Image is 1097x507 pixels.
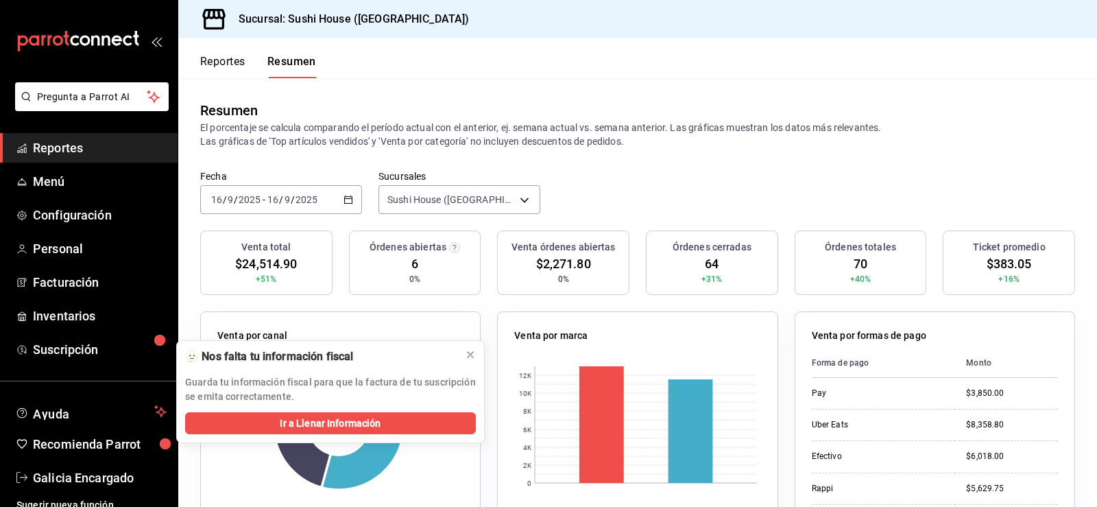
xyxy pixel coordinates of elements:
input: -- [227,194,234,205]
h3: Órdenes totales [825,240,896,255]
a: Pregunta a Parrot AI [10,99,169,114]
span: 0% [558,273,569,285]
span: Recomienda Parrot [33,435,167,453]
text: 2K [523,462,532,469]
span: Sushi House ([GEOGRAPHIC_DATA]) [387,193,515,207]
span: / [223,194,227,205]
div: navigation tabs [200,55,316,78]
p: El porcentaje se calcula comparando el período actual con el anterior, ej. semana actual vs. sema... [200,121,1075,148]
div: Pay [812,388,945,399]
h3: Sucursal: Sushi House ([GEOGRAPHIC_DATA]) [228,11,469,27]
p: Venta por canal [217,329,287,343]
p: Venta por formas de pago [812,329,926,343]
span: Facturación [33,273,167,292]
text: 0 [527,480,531,487]
span: Inventarios [33,307,167,325]
span: $383.05 [987,255,1032,273]
span: Personal [33,239,167,258]
span: $24,514.90 [235,255,297,273]
th: Monto [955,349,1058,378]
span: 70 [854,255,867,273]
text: 6K [523,426,532,434]
span: Pregunta a Parrot AI [37,90,147,104]
div: Uber Eats [812,419,945,431]
text: 12K [519,372,532,379]
span: +31% [701,273,723,285]
div: $5,629.75 [966,483,1058,495]
input: ---- [238,194,261,205]
h3: Ticket promedio [973,240,1046,255]
input: ---- [295,194,318,205]
span: +51% [256,273,277,285]
text: 4K [523,444,532,451]
span: $2,271.80 [536,255,591,273]
div: Resumen [200,100,258,121]
span: Galicia Encargado [33,469,167,487]
p: Guarda tu información fiscal para que la factura de tu suscripción se emita correctamente. [185,375,476,404]
h3: Órdenes abiertas [370,240,446,255]
button: Pregunta a Parrot AI [15,82,169,111]
div: $3,850.00 [966,388,1058,399]
th: Forma de pago [812,349,956,378]
span: / [234,194,238,205]
span: / [279,194,283,205]
span: Menú [33,172,167,191]
input: -- [210,194,223,205]
span: +16% [998,273,1020,285]
span: Ir a Llenar Información [280,416,381,431]
input: -- [267,194,279,205]
div: Rappi [812,483,945,495]
span: Ayuda [33,403,149,420]
span: 64 [705,255,719,273]
div: Efectivo [812,451,945,462]
span: 0% [409,273,420,285]
span: / [291,194,295,205]
div: $8,358.80 [966,419,1058,431]
label: Sucursales [378,172,540,181]
button: open_drawer_menu [151,36,162,47]
h3: Venta órdenes abiertas [511,240,616,255]
text: 8K [523,408,532,415]
div: $6,018.00 [966,451,1058,462]
span: Suscripción [33,340,167,359]
div: 🫥 Nos falta tu información fiscal [185,349,454,364]
label: Fecha [200,172,362,181]
button: Resumen [267,55,316,78]
p: Venta por marca [514,329,588,343]
span: Reportes [33,139,167,157]
h3: Venta total [241,240,291,255]
text: 10K [519,390,532,397]
span: +40% [850,273,871,285]
span: Configuración [33,206,167,224]
button: Reportes [200,55,245,78]
span: 6 [411,255,418,273]
button: Ir a Llenar Información [185,412,476,434]
span: - [263,194,265,205]
h3: Órdenes cerradas [673,240,751,255]
input: -- [284,194,291,205]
